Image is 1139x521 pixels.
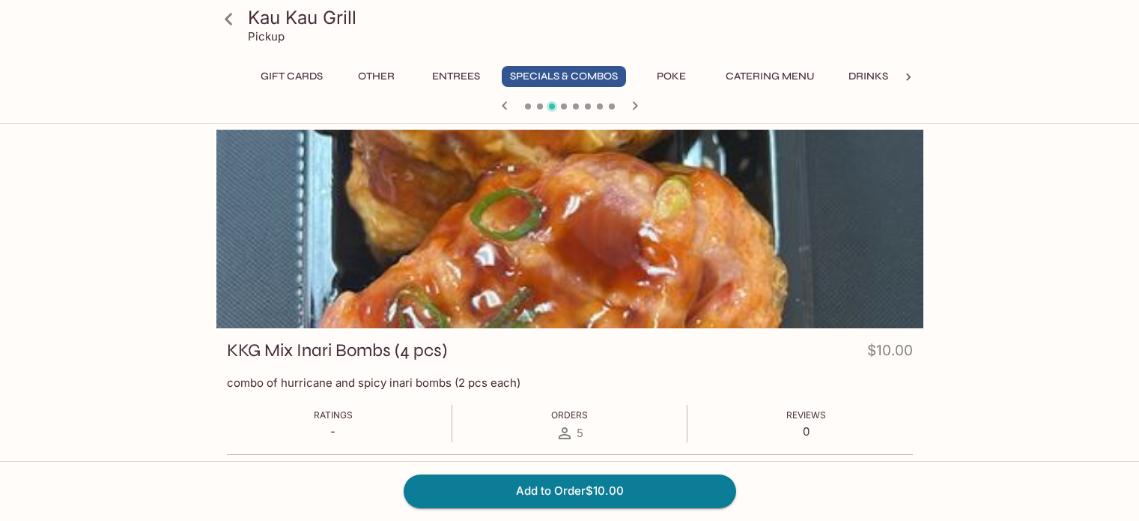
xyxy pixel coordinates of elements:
button: Drinks [835,66,902,87]
h4: $10.00 [867,339,913,368]
p: 0 [786,424,826,439]
h3: KKG Mix Inari Bombs (4 pcs) [227,339,447,362]
p: combo of hurricane and spicy inari bombs (2 pcs each) [227,376,913,390]
span: Ratings [314,409,353,421]
button: Specials & Combos [502,66,626,87]
button: Poke [638,66,705,87]
button: Entrees [422,66,490,87]
p: Pickup [248,29,285,43]
p: - [314,424,353,439]
span: Reviews [786,409,826,421]
button: Add to Order$10.00 [404,475,736,508]
h3: Kau Kau Grill [248,6,917,29]
button: Other [343,66,410,87]
button: Gift Cards [252,66,331,87]
span: Orders [551,409,588,421]
div: KKG Mix Inari Bombs (4 pcs) [216,130,923,328]
span: 5 [577,426,583,440]
button: Catering Menu [717,66,823,87]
